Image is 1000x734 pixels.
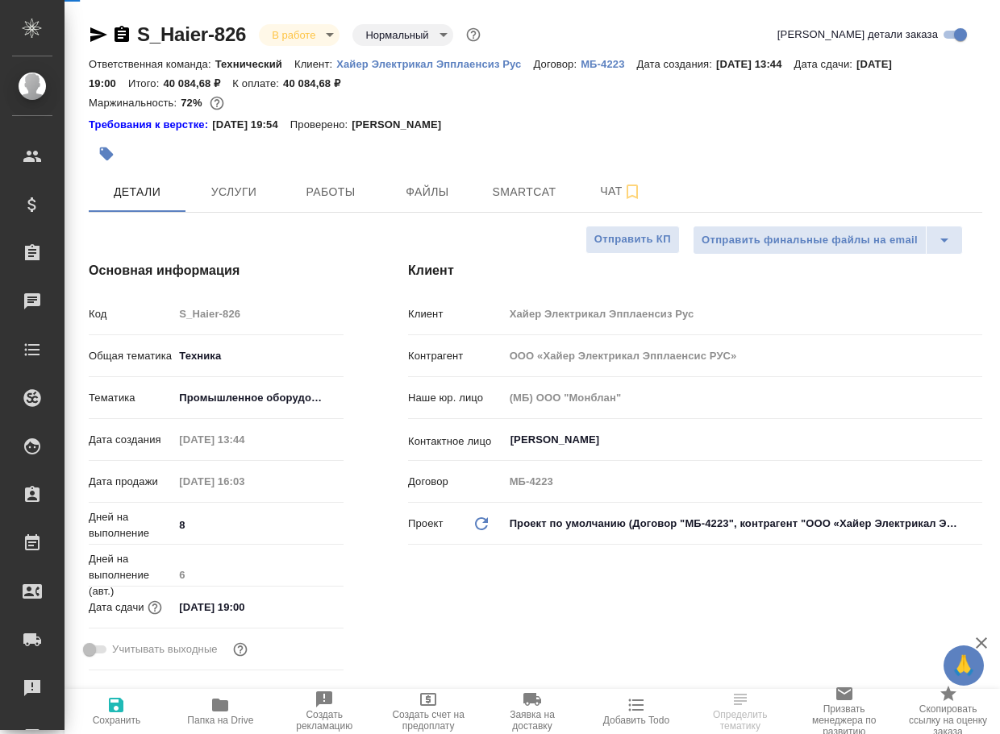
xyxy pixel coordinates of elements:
input: Пустое поле [504,470,982,493]
div: split button [693,226,963,255]
input: ✎ Введи что-нибудь [173,513,344,537]
p: Проверено: [290,117,352,133]
span: Smartcat [485,182,563,202]
button: Скопировать ссылку для ЯМессенджера [89,25,108,44]
a: S_Haier-826 [137,23,246,45]
span: Создать счет на предоплату [386,709,471,732]
input: Пустое поле [504,386,982,409]
span: 🙏 [950,649,977,682]
p: [DATE] 19:54 [212,117,290,133]
div: В работе [352,24,452,46]
p: Дата сдачи [89,599,144,616]
span: Работы [292,182,369,202]
p: Дата сдачи: [794,58,856,70]
span: Учитывать выходные [112,641,218,657]
span: Определить тематику [698,709,782,732]
button: Выбери, если сб и вс нужно считать рабочими днями для выполнения заказа. [230,639,251,660]
a: Хайер Электрикал Эпплаенсиз Рус [336,56,533,70]
p: Тематика [89,390,173,406]
input: ✎ Введи что-нибудь [173,595,315,619]
div: Техника [173,342,344,370]
button: Если добавить услуги и заполнить их объемом, то дата рассчитается автоматически [144,597,165,618]
p: Клиент [408,306,504,322]
a: МБ-4223 [581,56,636,70]
p: Наше юр. лицо [408,390,504,406]
p: Договор [408,474,504,490]
button: Отправить КП [585,226,680,254]
p: Дата создания [89,432,173,448]
span: Заявка на доставку [490,709,575,732]
p: 72% [181,97,206,109]
span: Отправить КП [594,230,671,249]
p: Клиент: [294,58,336,70]
button: Заявка на доставку [481,689,585,734]
p: 40 084,68 ₽ [163,77,232,89]
input: Пустое поле [173,302,344,326]
div: В работе [259,24,340,46]
button: 🙏 [944,645,984,686]
button: Добавить тэг [89,136,124,172]
p: Контрагент [408,348,504,364]
span: Чат [582,181,660,201]
div: Проект по умолчанию (Договор "МБ-4223", контрагент "ООО «Хайер Электрикал Эпплаенсис РУС»") [504,510,982,537]
button: Призвать менеджера по развитию [792,689,896,734]
span: Услуги [195,182,273,202]
p: [DATE] 13:44 [716,58,794,70]
p: Дата создания: [637,58,716,70]
div: Промышленное оборудование [173,384,344,412]
input: Пустое поле [173,428,315,451]
button: 9445.47 RUB; [206,93,227,114]
div: Нажми, чтобы открыть папку с инструкцией [89,117,212,133]
button: Отправить финальные файлы на email [693,226,927,255]
input: Пустое поле [173,470,315,493]
span: Добавить Todo [603,715,669,726]
p: Код [89,306,173,322]
span: Отправить финальные файлы на email [702,231,918,250]
button: В работе [267,28,320,42]
button: Скопировать ссылку [112,25,131,44]
input: Пустое поле [504,302,982,326]
svg: Подписаться [623,182,642,201]
p: Маржинальность: [89,97,181,109]
p: Технический [215,58,294,70]
span: Детали [98,182,176,202]
span: Создать рекламацию [282,709,367,732]
button: Open [973,438,977,442]
p: Проект [408,516,444,532]
p: Итого: [128,77,163,89]
button: Скопировать ссылку на оценку заказа [896,689,1000,734]
p: Хайер Электрикал Эпплаенсиз Рус [336,58,533,70]
p: Дней на выполнение [89,509,173,541]
p: МБ-4223 [581,58,636,70]
p: 40 084,68 ₽ [283,77,352,89]
a: Требования к верстке: [89,117,212,133]
button: Сохранить [65,689,169,734]
span: Файлы [389,182,466,202]
button: Нормальный [360,28,433,42]
button: Добавить Todo [584,689,688,734]
button: Создать рекламацию [273,689,377,734]
p: Ответственная команда: [89,58,215,70]
button: Создать счет на предоплату [377,689,481,734]
p: Дата продажи [89,474,173,490]
span: Папка на Drive [187,715,253,726]
h4: Клиент [408,261,982,280]
button: Определить тематику [688,689,792,734]
input: Пустое поле [173,563,344,587]
input: Пустое поле [504,344,982,367]
p: Общая тематика [89,348,173,364]
button: Папка на Drive [169,689,273,734]
p: [PERSON_NAME] [352,117,453,133]
span: [PERSON_NAME] детали заказа [777,27,938,43]
p: Дней на выполнение (авт.) [89,551,173,599]
h4: Основная информация [89,261,344,280]
p: К оплате: [232,77,283,89]
p: Договор: [533,58,581,70]
span: Сохранить [93,715,141,726]
button: Доп статусы указывают на важность/срочность заказа [463,24,484,45]
p: Контактное лицо [408,433,504,450]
